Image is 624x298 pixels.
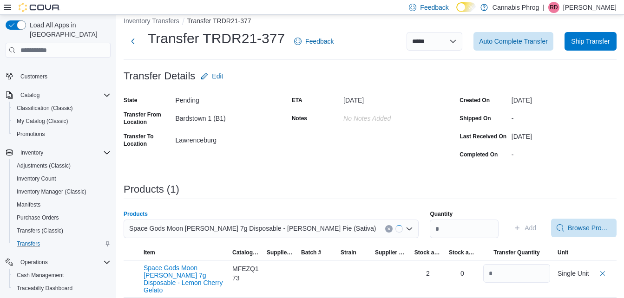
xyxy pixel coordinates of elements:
[17,71,51,82] a: Customers
[456,2,476,12] input: Dark Mode
[17,201,40,208] span: Manifests
[456,12,457,13] span: Dark Mode
[460,115,491,122] label: Shipped On
[20,91,39,99] span: Catalog
[548,2,559,13] div: Rhonda Davis
[2,69,114,83] button: Customers
[17,240,40,247] span: Transfers
[512,147,617,158] div: -
[2,256,114,269] button: Operations
[460,133,506,140] label: Last Received On
[551,219,617,237] button: Browse Products
[449,249,476,256] span: Stock at Destination
[124,32,142,51] button: Next
[124,71,195,82] h3: Transfer Details
[2,146,114,159] button: Inventory
[292,97,302,104] label: ETA
[13,212,111,223] span: Purchase Orders
[343,93,448,104] div: [DATE]
[9,198,114,211] button: Manifests
[17,214,59,221] span: Purchase Orders
[13,225,111,236] span: Transfers (Classic)
[406,225,413,233] button: Open list of options
[17,130,45,138] span: Promotions
[175,111,280,122] div: Bardstown 1 (B1)
[13,160,74,171] a: Adjustments (Classic)
[430,210,453,218] label: Quantity
[13,129,49,140] a: Promotions
[9,224,114,237] button: Transfers (Classic)
[2,89,114,102] button: Catalog
[17,285,72,292] span: Traceabilty Dashboard
[232,264,259,283] div: MFEZQ173
[571,37,610,46] span: Ship Transfer
[13,116,72,127] a: My Catalog (Classic)
[13,103,77,114] a: Classification (Classic)
[479,245,554,260] button: Transfer Quantity
[175,133,280,144] div: Lawrenceburg
[9,211,114,224] button: Purchase Orders
[543,2,545,13] p: |
[13,270,67,281] a: Cash Management
[9,282,114,295] button: Traceabilty Dashboard
[305,37,334,46] span: Feedback
[13,199,111,210] span: Manifests
[9,237,114,250] button: Transfers
[20,259,48,266] span: Operations
[9,185,114,198] button: Inventory Manager (Classic)
[292,115,307,122] label: Notes
[290,32,337,51] a: Feedback
[375,249,407,256] span: Supplier License
[13,116,111,127] span: My Catalog (Classic)
[445,245,479,260] button: Stock at Destination
[558,249,568,256] span: Unit
[13,199,44,210] a: Manifests
[17,272,64,279] span: Cash Management
[26,20,111,39] span: Load All Apps in [GEOGRAPHIC_DATA]
[124,184,179,195] h3: Products (1)
[512,129,617,140] div: [DATE]
[124,111,171,126] label: Transfer From Location
[13,238,44,249] a: Transfers
[13,103,111,114] span: Classification (Classic)
[525,223,536,233] span: Add
[144,264,225,294] button: Space Gods Moon [PERSON_NAME] 7g Disposable - Lemon Cherry Gelato
[493,2,539,13] p: Cannabis Phrog
[13,160,111,171] span: Adjustments (Classic)
[17,257,52,268] button: Operations
[512,93,617,104] div: [DATE]
[9,128,114,141] button: Promotions
[411,245,445,260] button: Stock at Source
[13,225,67,236] a: Transfers (Classic)
[17,90,43,101] button: Catalog
[20,73,47,80] span: Customers
[558,269,589,278] div: Single Unit
[13,270,111,281] span: Cash Management
[554,245,589,260] button: Unit
[13,173,111,184] span: Inventory Count
[341,249,356,256] span: Strain
[17,147,111,158] span: Inventory
[565,32,617,51] button: Ship Transfer
[17,147,47,158] button: Inventory
[460,151,498,158] label: Completed On
[420,3,448,12] span: Feedback
[267,249,294,256] span: Supplier SKU
[13,283,76,294] a: Traceabilty Dashboard
[124,210,148,218] label: Products
[510,219,540,237] button: Add
[232,249,259,256] span: Catalog SKU
[17,175,56,182] span: Inventory Count
[9,269,114,282] button: Cash Management
[460,97,490,104] label: Created On
[385,225,393,233] button: Clear input
[563,2,617,13] p: [PERSON_NAME]
[13,212,63,223] a: Purchase Orders
[13,129,111,140] span: Promotions
[13,238,111,249] span: Transfers
[263,245,297,260] button: Supplier SKU
[17,188,86,195] span: Inventory Manager (Classic)
[124,16,617,27] nav: An example of EuiBreadcrumbs
[550,2,558,13] span: RD
[17,227,63,234] span: Transfers (Classic)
